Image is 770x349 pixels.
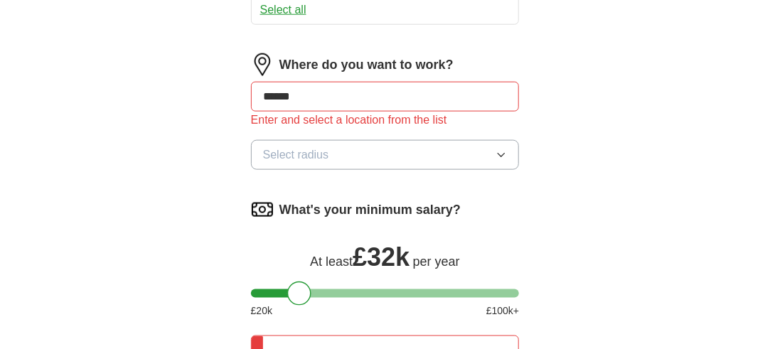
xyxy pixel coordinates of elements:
[251,304,272,318] span: £ 20 k
[263,146,329,163] span: Select radius
[486,304,519,318] span: £ 100 k+
[279,55,454,75] label: Where do you want to work?
[413,254,460,269] span: per year
[251,112,520,129] div: Enter and select a location from the list
[251,198,274,221] img: salary.png
[260,1,306,18] button: Select all
[251,53,274,76] img: location.png
[310,254,353,269] span: At least
[251,140,520,170] button: Select radius
[353,242,410,272] span: £ 32k
[279,200,461,220] label: What's your minimum salary?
